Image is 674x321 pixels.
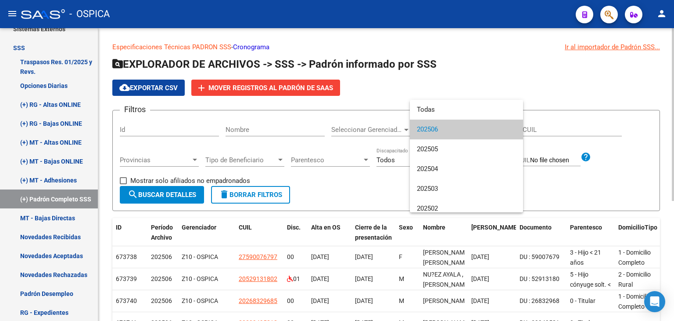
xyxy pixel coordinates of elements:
[417,100,516,120] span: Todas
[644,291,665,312] div: Open Intercom Messenger
[417,199,516,219] span: 202502
[417,139,516,159] span: 202505
[417,179,516,199] span: 202503
[417,120,516,139] span: 202506
[417,159,516,179] span: 202504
